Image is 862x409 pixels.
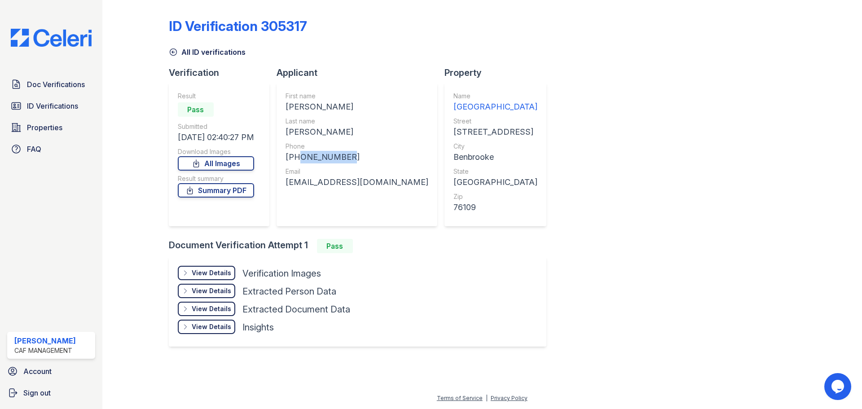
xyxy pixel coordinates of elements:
a: ID Verifications [7,97,95,115]
div: Street [453,117,537,126]
div: [PERSON_NAME] [286,101,428,113]
a: Sign out [4,384,99,402]
div: First name [286,92,428,101]
a: All ID verifications [169,47,246,57]
div: View Details [192,268,231,277]
div: Pass [178,102,214,117]
div: Pass [317,239,353,253]
div: City [453,142,537,151]
div: Document Verification Attempt 1 [169,239,554,253]
div: Submitted [178,122,254,131]
div: Extracted Document Data [242,303,350,316]
div: View Details [192,286,231,295]
div: Insights [242,321,274,334]
div: Applicant [277,66,444,79]
div: | [486,395,488,401]
div: ID Verification 305317 [169,18,307,34]
div: Phone [286,142,428,151]
div: Result [178,92,254,101]
div: CAF Management [14,346,76,355]
iframe: chat widget [824,373,853,400]
div: [DATE] 02:40:27 PM [178,131,254,144]
a: Name [GEOGRAPHIC_DATA] [453,92,537,113]
div: Name [453,92,537,101]
a: Properties [7,119,95,136]
span: ID Verifications [27,101,78,111]
span: FAQ [27,144,41,154]
div: [PERSON_NAME] [14,335,76,346]
span: Account [23,366,52,377]
a: Terms of Service [437,395,483,401]
span: Properties [27,122,62,133]
div: Verification [169,66,277,79]
div: View Details [192,322,231,331]
a: FAQ [7,140,95,158]
div: Result summary [178,174,254,183]
div: Verification Images [242,267,321,280]
a: Doc Verifications [7,75,95,93]
div: [GEOGRAPHIC_DATA] [453,176,537,189]
div: Property [444,66,554,79]
div: [PERSON_NAME] [286,126,428,138]
span: Sign out [23,387,51,398]
img: CE_Logo_Blue-a8612792a0a2168367f1c8372b55b34899dd931a85d93a1a3d3e32e68fde9ad4.png [4,29,99,47]
div: [PHONE_NUMBER] [286,151,428,163]
div: [EMAIL_ADDRESS][DOMAIN_NAME] [286,176,428,189]
span: Doc Verifications [27,79,85,90]
div: 76109 [453,201,537,214]
div: [GEOGRAPHIC_DATA] [453,101,537,113]
div: State [453,167,537,176]
a: Privacy Policy [491,395,528,401]
div: Download Images [178,147,254,156]
a: All Images [178,156,254,171]
div: Zip [453,192,537,201]
div: Email [286,167,428,176]
a: Summary PDF [178,183,254,198]
div: Benbrooke [453,151,537,163]
div: View Details [192,304,231,313]
div: Extracted Person Data [242,285,336,298]
div: Last name [286,117,428,126]
a: Account [4,362,99,380]
div: [STREET_ADDRESS] [453,126,537,138]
